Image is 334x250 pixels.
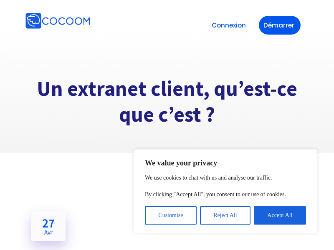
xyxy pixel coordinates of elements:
p: We value your privacy [145,158,306,168]
h1: Un extranet client, qu’est-ce que c’est ? [23,76,311,128]
img: Cocoom [25,12,90,29]
a: Démarrer [259,16,301,35]
h2: 27 [42,217,55,235]
p: By clicking "Accept All", you consent to our use of cookies. [145,190,306,200]
button: Toggle navigation [152,16,162,34]
button: Customise [145,206,197,225]
a: Connexion [207,16,250,35]
button: Accept All [254,206,306,225]
p: We use cookies to chat with us and analyse our traffic. [145,173,306,183]
span: Avr [42,229,55,235]
a: 27Avr [31,211,66,241]
button: Reject All [200,206,250,225]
